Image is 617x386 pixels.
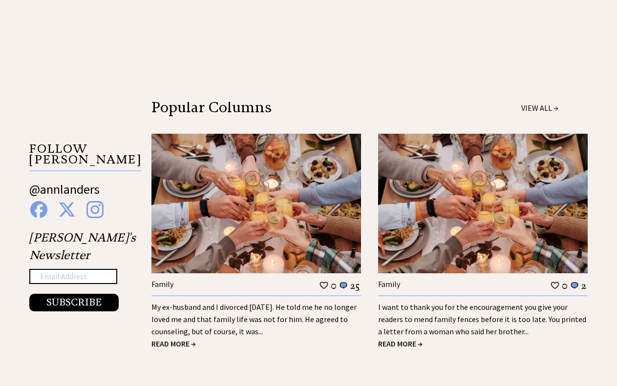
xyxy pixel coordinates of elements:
[58,201,76,218] img: x%20blue.png
[29,229,136,312] div: [PERSON_NAME]'s Newsletter
[151,339,196,348] a: READ MORE →
[521,103,558,113] a: VIEW ALL →
[378,279,400,289] a: Family
[378,302,586,336] a: I want to thank you for the encouragement you give your readers to mend family fences before it i...
[330,279,337,292] td: 0
[151,102,413,113] div: Popular Columns
[29,269,117,284] input: Email Address
[151,134,361,273] img: family.jpg
[550,281,560,290] img: heart_outline%201.png
[561,279,568,292] td: 0
[581,279,587,292] td: 2
[339,281,348,290] img: message_round%201.png
[29,294,119,311] button: SUBSCRIBE
[151,302,357,336] a: My ex-husband and I divorced [DATE]. He told me he no longer loved me and that family life was no...
[350,279,360,292] td: 25
[151,279,173,289] a: Family
[30,201,47,218] img: facebook%20blue.png
[378,134,588,273] img: family.jpg
[378,339,423,348] a: READ MORE →
[319,281,329,290] img: heart_outline%201.png
[570,281,579,290] img: message_round%201.png
[29,181,100,207] a: @annlanders
[29,143,141,171] p: FOLLOW [PERSON_NAME]
[86,201,104,218] img: instagram%20blue.png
